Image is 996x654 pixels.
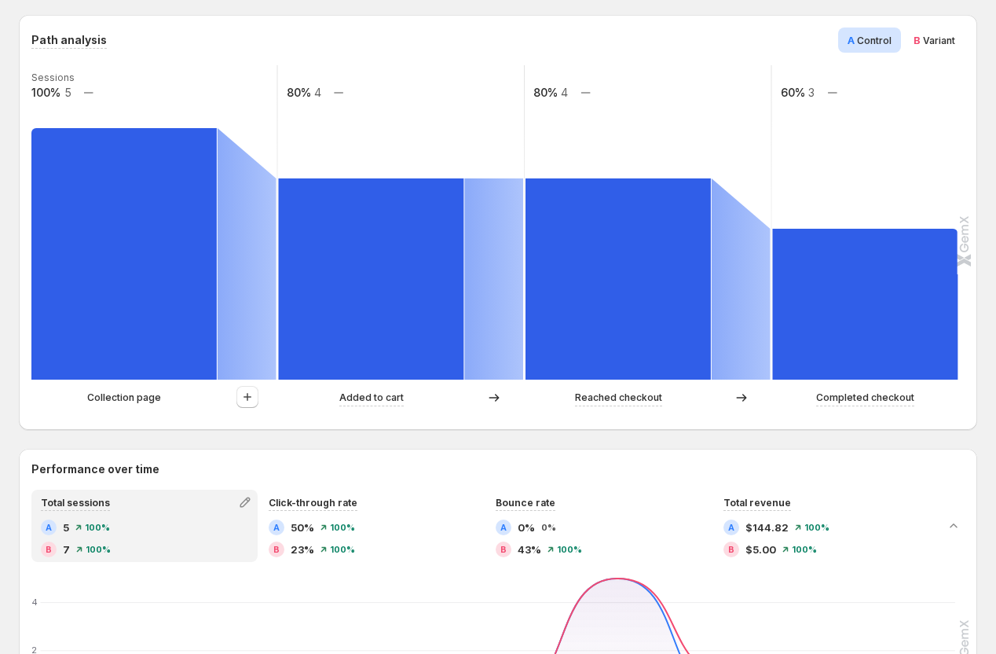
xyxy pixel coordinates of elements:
span: 100% [804,523,829,532]
text: 100% [31,86,60,99]
span: Variant [923,35,955,46]
h2: B [46,545,52,554]
p: Collection page [87,390,161,406]
h2: B [500,545,507,554]
span: Total sessions [41,497,110,509]
span: 100% [792,545,817,554]
h2: A [273,523,280,532]
text: Sessions [31,72,75,83]
span: 7 [63,542,70,557]
span: 0% [541,523,556,532]
span: 50% [291,520,314,535]
span: 0% [518,520,535,535]
p: Reached checkout [575,390,662,406]
h2: B [273,545,280,554]
text: 4 [31,597,38,608]
span: A [848,34,855,46]
span: $5.00 [745,542,776,557]
h2: Performance over time [31,461,965,477]
h2: A [46,523,52,532]
text: 5 [64,86,71,99]
span: Click-through rate [269,497,357,509]
span: $144.82 [745,520,789,535]
span: 100% [557,545,582,554]
span: B [914,34,921,46]
text: 3 [808,86,815,99]
button: Collapse chart [943,515,965,537]
text: 80% [533,86,558,99]
span: Bounce rate [496,497,555,509]
span: 100% [85,523,110,532]
p: Completed checkout [816,390,914,406]
h2: B [728,545,734,554]
text: 60% [781,86,805,99]
span: 100% [86,545,111,554]
h2: A [728,523,734,532]
span: Control [857,35,892,46]
text: 4 [561,86,568,99]
h2: A [500,523,507,532]
span: 100% [330,523,355,532]
span: Total revenue [723,497,791,509]
text: 80% [287,86,311,99]
span: 23% [291,542,314,557]
span: 5 [63,520,69,535]
h3: Path analysis [31,32,107,48]
span: 43% [518,542,541,557]
p: Added to cart [339,390,404,406]
text: 4 [314,86,321,99]
span: 100% [330,545,355,554]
